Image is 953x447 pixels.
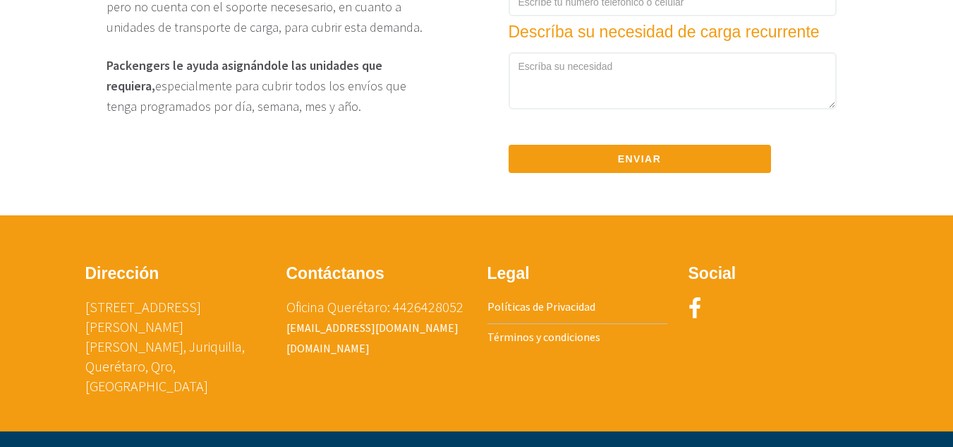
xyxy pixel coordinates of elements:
b: Packengers le ayuda asignándole las unidades que requiera, [107,57,382,94]
p: [STREET_ADDRESS][PERSON_NAME] [PERSON_NAME], Juriquilla, Querétaro, Qro, [GEOGRAPHIC_DATA] [85,297,265,396]
b: Social [688,264,736,282]
p: especialmente para cubrir todos los envíos que tenga programados por día, semana, mes y año. [107,49,425,117]
iframe: Drift Widget Chat Controller [882,376,936,430]
b: Dirección [85,264,159,282]
a: Términos y condiciones [487,330,600,344]
b: Legal [487,264,530,282]
button: Enviar [509,145,771,173]
a: Políticas de Privacidad [487,299,595,314]
h4: Descríba su necesidad de carga recurrente [509,23,837,41]
b: Contáctanos [286,264,384,282]
a: [EMAIL_ADDRESS][DOMAIN_NAME] [286,321,459,335]
a: [DOMAIN_NAME] [286,341,370,355]
p: Oficina Querétaro: 4426428052 [286,297,466,358]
